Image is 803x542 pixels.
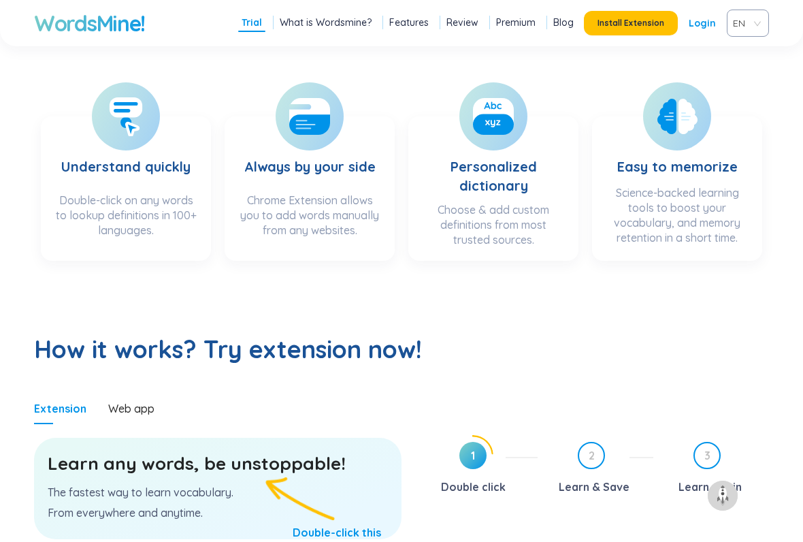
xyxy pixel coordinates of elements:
a: Blog [553,16,574,29]
a: WordsMine! [34,10,145,37]
h3: Easy to memorize [617,130,738,178]
div: Web app [108,401,154,416]
h2: How it works? Try extension now! [34,333,769,366]
h3: Understand quickly [61,130,191,186]
div: Choose & add custom definitions from most trusted sources. [422,202,565,247]
a: Review [446,16,478,29]
h3: Personalized dictionary [422,130,565,195]
button: Install Extension [584,11,678,35]
div: Chrome Extension allows you to add words manually from any websites. [238,193,381,247]
p: The fastest way to learn vocabulary. [48,485,388,500]
p: From everywhere and anytime. [48,505,388,520]
a: What is Wordsmine? [280,16,372,29]
a: Features [389,16,429,29]
div: Extension [34,401,86,416]
a: Login [689,11,716,35]
div: 3Learn again [664,442,769,498]
h3: Always by your side [244,130,376,186]
div: Double-click on any words to lookup definitions in 100+ languages. [54,193,197,247]
div: 1Double click [422,442,538,498]
span: VIE [733,13,757,33]
div: Learn & Save [559,476,629,498]
div: Double click [441,476,506,498]
span: 2 [579,443,604,468]
div: Science-backed learning tools to boost your vocabulary, and memory retention in a short time. [606,185,749,247]
span: 1 [459,442,487,469]
span: 3 [695,443,719,468]
h3: Learn any words, be unstoppable! [48,451,388,476]
div: 2Learn & Save [548,442,653,498]
img: to top [712,485,734,507]
a: Trial [242,16,262,29]
a: Premium [496,16,536,29]
span: Install Extension [597,18,664,29]
div: Learn again [678,476,742,498]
